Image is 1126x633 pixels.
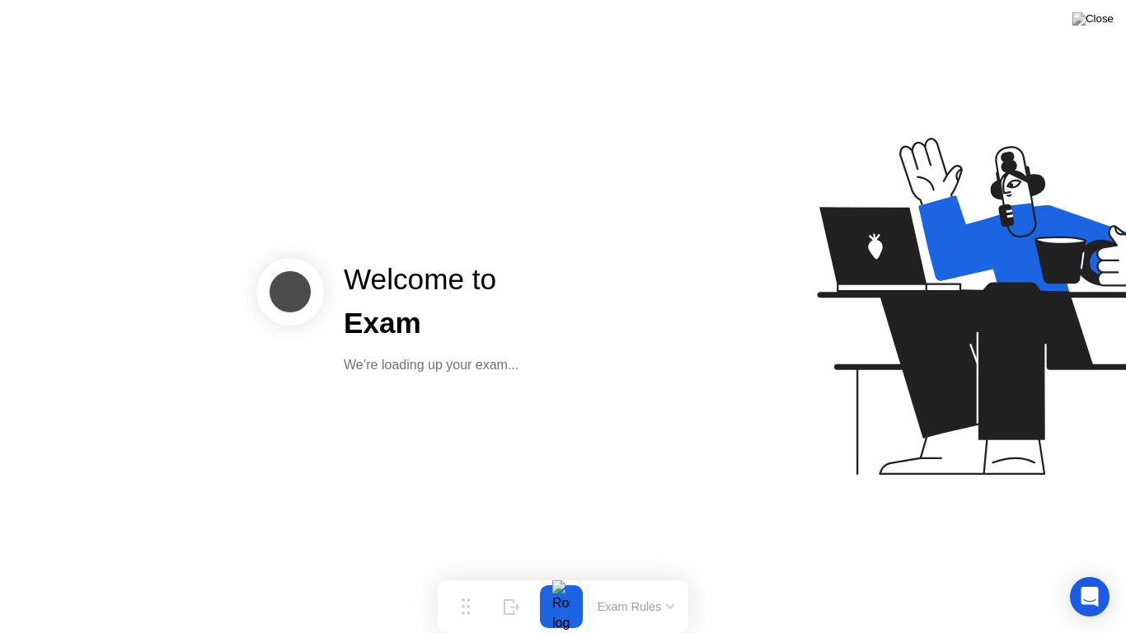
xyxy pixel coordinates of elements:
[1072,12,1114,26] img: Close
[593,599,680,614] button: Exam Rules
[344,355,518,375] div: We’re loading up your exam...
[344,258,518,302] div: Welcome to
[344,302,518,345] div: Exam
[1070,577,1110,617] div: Open Intercom Messenger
